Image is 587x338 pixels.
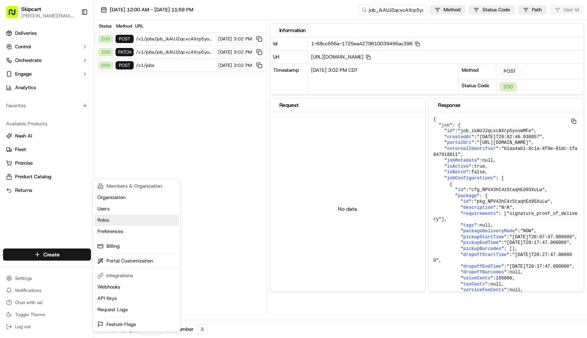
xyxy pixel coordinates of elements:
[15,117,21,123] img: 1736555255976-a54dd68f-1ca7-489b-9aae-adbdc363a1c4
[117,97,137,106] button: See all
[34,80,104,86] div: We're available if you need us!
[8,30,137,42] p: Welcome 👋
[8,72,21,86] img: 1736555255976-a54dd68f-1ca7-489b-9aae-adbdc363a1c4
[94,241,179,252] a: Billing
[94,215,179,226] a: Roles
[63,117,65,123] span: •
[53,167,91,173] a: Powered byPylon
[94,192,179,203] a: Organization
[94,281,179,293] a: Webhooks
[34,72,124,80] div: Start new chat
[94,226,179,237] a: Preferences
[20,49,136,57] input: Got a question? Start typing here...
[94,255,179,267] a: Portal Customization
[15,148,58,156] span: Knowledge Base
[94,319,179,330] a: Feature Flags
[94,270,179,281] div: Integrations
[8,149,14,155] div: 📗
[5,145,61,159] a: 📗Knowledge Base
[23,117,61,123] span: [PERSON_NAME]
[94,293,179,304] a: API Keys
[94,203,179,215] a: Users
[94,304,179,315] a: Request Logs
[61,145,124,159] a: 💻API Documentation
[75,167,91,173] span: Pylon
[94,181,179,192] div: Members & Organization
[8,98,51,104] div: Past conversations
[16,72,29,86] img: 1755196953914-cd9d9cba-b7f7-46ee-b6f5-75ff69acacf5
[128,74,137,83] button: Start new chat
[67,117,82,123] span: [DATE]
[64,149,70,155] div: 💻
[8,110,20,122] img: Jandy Espique
[71,148,121,156] span: API Documentation
[8,8,23,23] img: Nash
